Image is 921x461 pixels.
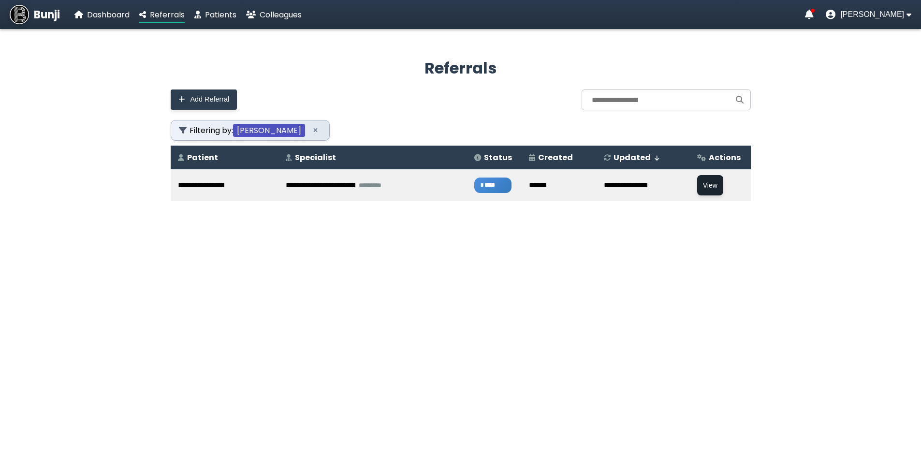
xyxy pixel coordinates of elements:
button: × [310,124,322,136]
a: Notifications [805,10,814,19]
span: Add Referral [190,95,230,104]
th: Specialist [278,146,467,169]
th: Actions [690,146,751,169]
th: Status [467,146,522,169]
button: User menu [826,10,911,19]
span: Filtering by: [179,124,305,136]
th: Updated [597,146,690,169]
a: Patients [194,9,236,21]
a: Bunji [10,5,60,24]
th: Patient [171,146,278,169]
a: Referrals [139,9,185,21]
span: Patients [205,9,236,20]
button: Add Referral [171,89,237,110]
span: Dashboard [87,9,130,20]
span: [PERSON_NAME] [840,10,904,19]
span: Bunji [34,7,60,23]
h2: Referrals [171,57,751,80]
button: View [697,175,723,195]
b: [PERSON_NAME] [233,124,305,137]
img: Bunji Dental Referral Management [10,5,29,24]
th: Created [522,146,597,169]
a: Dashboard [74,9,130,21]
a: Colleagues [246,9,302,21]
span: Colleagues [260,9,302,20]
span: Referrals [150,9,185,20]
